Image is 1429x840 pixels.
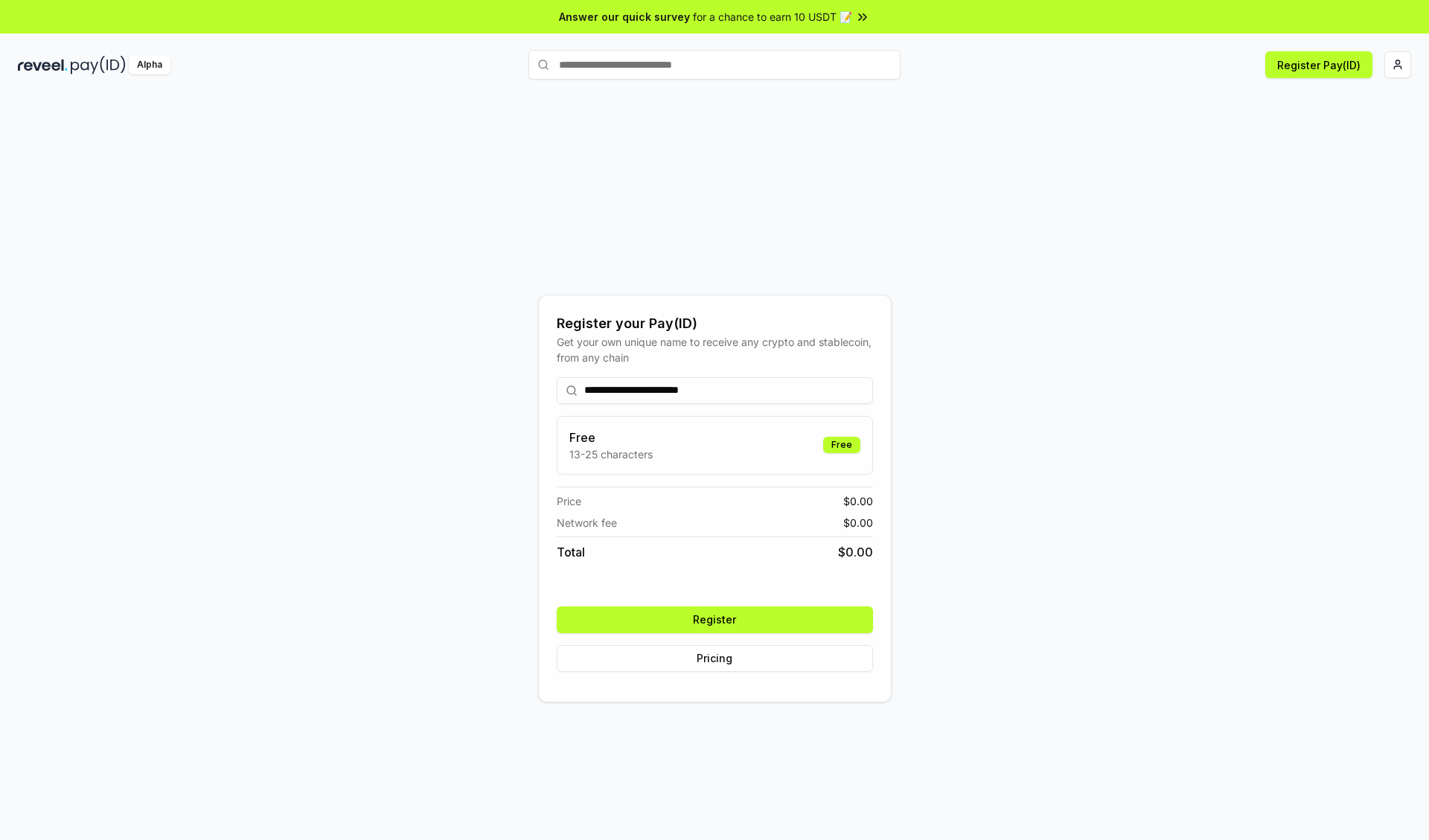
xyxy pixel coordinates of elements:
[569,429,653,446] h3: Free
[557,515,617,530] span: Network fee
[1265,51,1372,78] button: Register Pay(ID)
[557,313,873,334] div: Register your Pay(ID)
[557,493,581,509] span: Price
[838,543,873,561] span: $ 0.00
[71,56,126,74] img: pay_id
[557,334,873,365] div: Get your own unique name to receive any crypto and stablecoin, from any chain
[843,493,873,509] span: $ 0.00
[129,56,170,74] div: Alpha
[557,645,873,672] button: Pricing
[18,56,68,74] img: reveel_dark
[557,606,873,633] button: Register
[559,9,690,25] span: Answer our quick survey
[557,543,585,561] span: Total
[823,437,860,453] div: Free
[569,446,653,462] p: 13-25 characters
[843,515,873,530] span: $ 0.00
[693,9,852,25] span: for a chance to earn 10 USDT 📝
